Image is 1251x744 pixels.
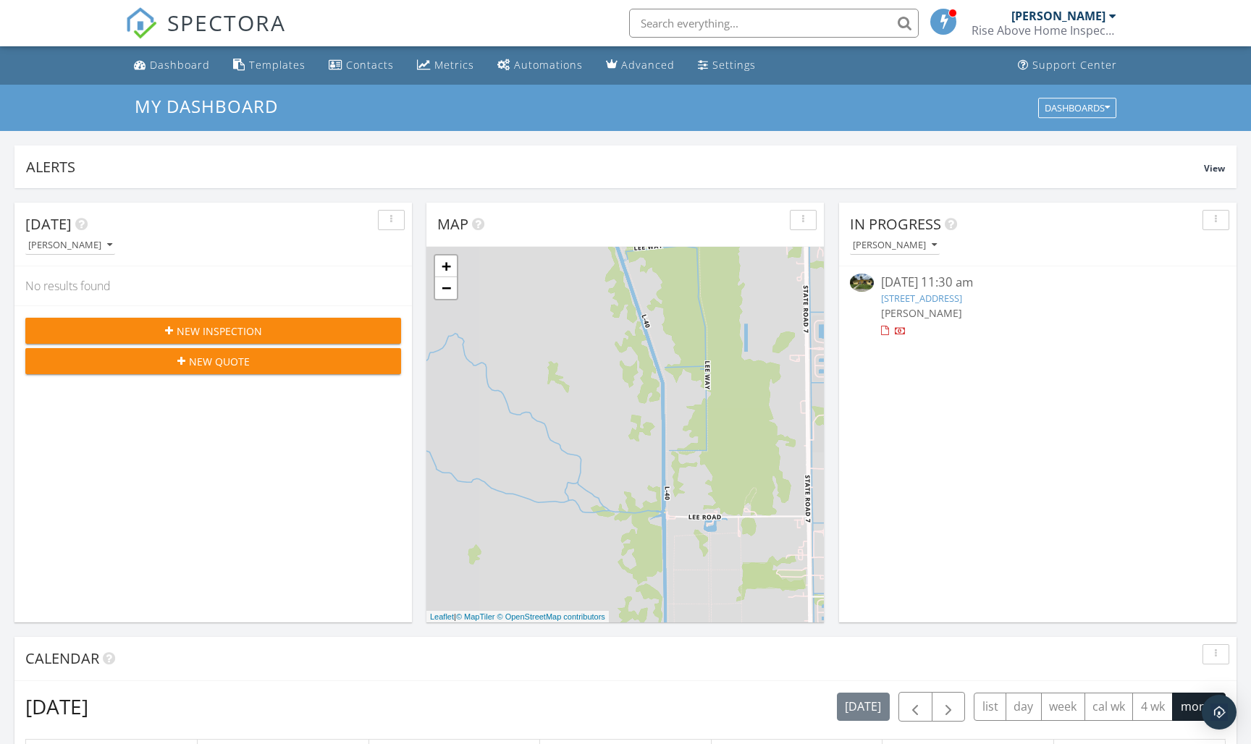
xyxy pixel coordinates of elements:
span: My Dashboard [135,94,278,118]
a: Settings [692,52,762,79]
button: [PERSON_NAME] [850,236,940,255]
div: Open Intercom Messenger [1202,695,1237,730]
button: cal wk [1084,693,1134,721]
button: 4 wk [1132,693,1173,721]
button: New Inspection [25,318,401,344]
div: | [426,611,609,623]
a: © MapTiler [456,612,495,621]
a: Advanced [600,52,681,79]
div: Automations [514,58,583,72]
span: [DATE] [25,214,72,234]
h2: [DATE] [25,692,88,721]
span: New Quote [189,354,250,369]
input: Search everything... [629,9,919,38]
button: Previous month [898,692,932,722]
button: [PERSON_NAME] [25,236,115,255]
div: [PERSON_NAME] [853,240,937,250]
button: day [1006,693,1042,721]
img: The Best Home Inspection Software - Spectora [125,7,157,39]
div: Contacts [346,58,394,72]
button: [DATE] [837,693,890,721]
a: Zoom out [435,277,457,299]
div: Alerts [26,157,1204,177]
span: In Progress [850,214,941,234]
div: Templates [249,58,306,72]
span: Map [437,214,468,234]
div: Dashboard [150,58,210,72]
a: Dashboard [128,52,216,79]
div: Dashboards [1045,103,1110,113]
button: week [1041,693,1085,721]
a: Metrics [411,52,480,79]
a: Zoom in [435,255,457,277]
div: [PERSON_NAME] [28,240,112,250]
button: month [1172,693,1226,721]
span: SPECTORA [167,7,286,38]
div: Advanced [621,58,675,72]
a: © OpenStreetMap contributors [497,612,605,621]
img: 9566235%2Fcover_photos%2F4CwSoqKCv4A4yPlOCmVf%2Fsmall.jpg [850,274,874,292]
span: [PERSON_NAME] [881,306,962,320]
div: No results found [14,266,412,305]
div: Metrics [434,58,474,72]
a: Support Center [1012,52,1123,79]
div: [PERSON_NAME] [1011,9,1105,23]
div: Support Center [1032,58,1117,72]
a: SPECTORA [125,20,286,50]
span: Calendar [25,648,99,668]
a: Leaflet [430,612,454,621]
a: Automations (Basic) [492,52,589,79]
span: New Inspection [177,324,262,339]
button: Next month [932,692,966,722]
button: list [974,693,1006,721]
a: [STREET_ADDRESS] [881,292,962,305]
button: New Quote [25,348,401,374]
button: Dashboards [1038,98,1116,118]
span: View [1204,162,1225,174]
div: Rise Above Home Inspections [972,23,1116,38]
div: Settings [712,58,756,72]
div: [DATE] 11:30 am [881,274,1195,292]
a: Contacts [323,52,400,79]
a: [DATE] 11:30 am [STREET_ADDRESS] [PERSON_NAME] [850,274,1226,338]
a: Templates [227,52,311,79]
